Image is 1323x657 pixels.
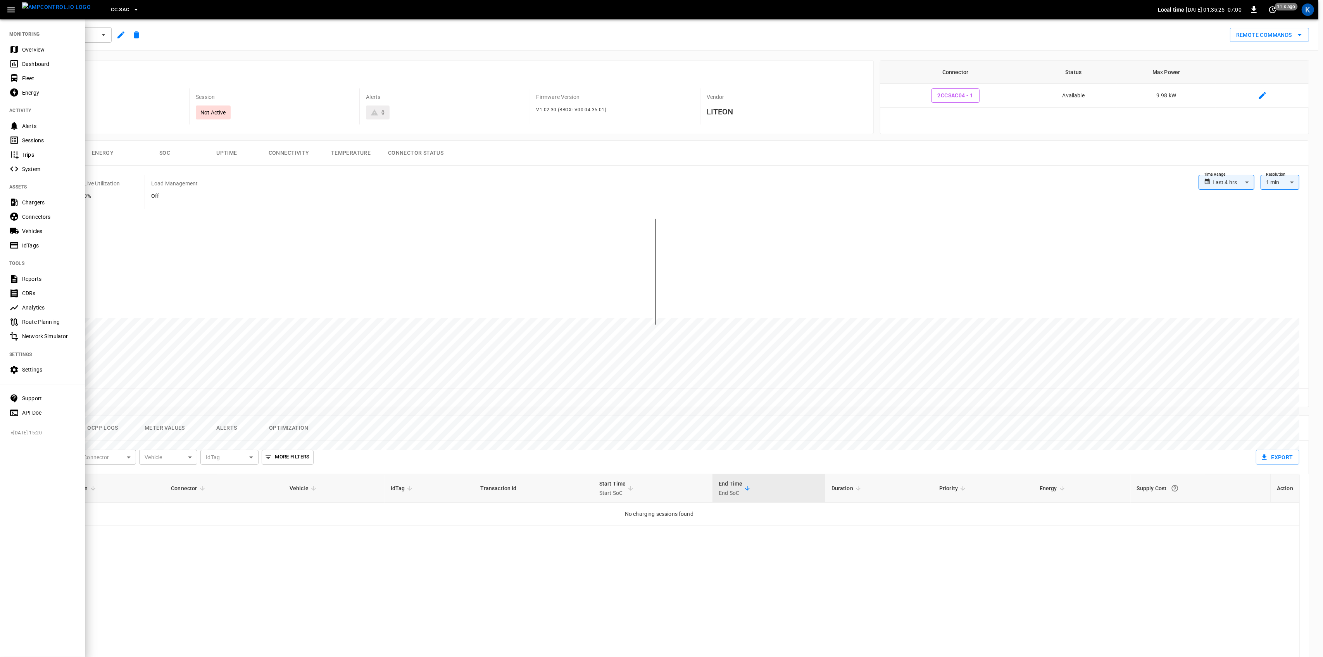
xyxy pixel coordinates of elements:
div: Dashboard [22,60,76,68]
div: Vehicles [22,227,76,235]
div: profile-icon [1302,3,1314,16]
div: Settings [22,366,76,373]
div: Sessions [22,137,76,144]
div: Reports [22,275,76,283]
p: Local time [1158,6,1185,14]
div: Energy [22,89,76,97]
div: Route Planning [22,318,76,326]
button: set refresh interval [1266,3,1279,16]
div: Fleet [22,74,76,82]
div: System [22,165,76,173]
span: CC.SAC [111,5,129,14]
div: Chargers [22,199,76,206]
div: Trips [22,151,76,159]
div: Network Simulator [22,332,76,340]
div: Support [22,394,76,402]
span: v [DATE] 15:20 [11,429,79,437]
div: IdTags [22,242,76,249]
div: Analytics [22,304,76,311]
div: API Doc [22,409,76,417]
span: 11 s ago [1275,3,1298,10]
p: [DATE] 01:35:25 -07:00 [1186,6,1242,14]
div: Connectors [22,213,76,221]
div: CDRs [22,289,76,297]
div: Alerts [22,122,76,130]
img: ampcontrol.io logo [22,2,91,12]
div: Overview [22,46,76,54]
